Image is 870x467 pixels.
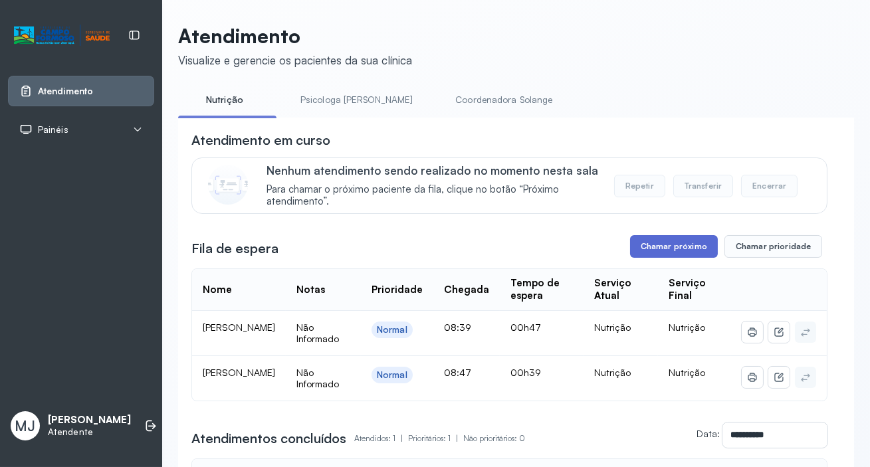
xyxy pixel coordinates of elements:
[178,53,412,67] div: Visualize e gerencie os pacientes da sua clínica
[444,284,489,296] div: Chegada
[630,235,718,258] button: Chamar próximo
[594,322,647,333] div: Nutrição
[697,428,720,439] label: Data:
[463,429,525,448] p: Não prioritários: 0
[203,367,275,378] span: [PERSON_NAME]
[191,429,346,448] h3: Atendimentos concluídos
[724,235,823,258] button: Chamar prioridade
[287,89,426,111] a: Psicologa [PERSON_NAME]
[594,277,647,302] div: Serviço Atual
[38,124,68,136] span: Painéis
[401,433,403,443] span: |
[178,89,271,111] a: Nutrição
[178,24,412,48] p: Atendimento
[510,322,541,333] span: 00h47
[14,25,110,47] img: Logotipo do estabelecimento
[296,322,339,345] span: Não Informado
[38,86,93,97] span: Atendimento
[267,163,614,177] p: Nenhum atendimento sendo realizado no momento nesta sala
[203,322,275,333] span: [PERSON_NAME]
[296,367,339,390] span: Não Informado
[48,426,131,438] p: Atendente
[669,322,705,333] span: Nutrição
[444,322,471,333] span: 08:39
[203,284,232,296] div: Nome
[191,131,330,149] h3: Atendimento em curso
[673,175,734,197] button: Transferir
[741,175,798,197] button: Encerrar
[669,367,705,378] span: Nutrição
[669,277,720,302] div: Serviço Final
[191,239,278,258] h3: Fila de espera
[510,367,541,378] span: 00h39
[208,165,248,205] img: Imagem de CalloutCard
[456,433,458,443] span: |
[354,429,408,448] p: Atendidos: 1
[444,367,471,378] span: 08:47
[372,284,423,296] div: Prioridade
[377,324,407,335] div: Normal
[48,414,131,426] p: [PERSON_NAME]
[614,175,665,197] button: Repetir
[594,367,647,379] div: Nutrição
[442,89,566,111] a: Coordenadora Solange
[510,277,573,302] div: Tempo de espera
[267,183,614,209] span: Para chamar o próximo paciente da fila, clique no botão “Próximo atendimento”.
[408,429,463,448] p: Prioritários: 1
[19,84,143,98] a: Atendimento
[296,284,325,296] div: Notas
[377,369,407,381] div: Normal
